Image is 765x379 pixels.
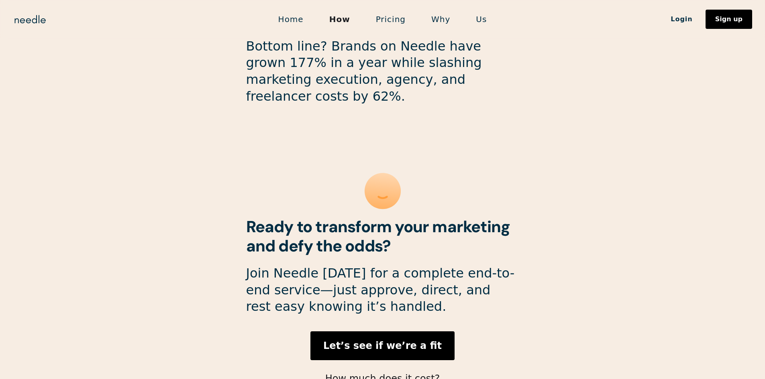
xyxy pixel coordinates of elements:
[323,340,442,351] strong: Let’s see if we’re a fit
[658,12,706,26] a: Login
[310,331,455,360] a: Let’s see if we’re a fit
[246,217,519,255] h2: Ready to transform your marketing and defy the odds?
[246,265,519,315] p: Join Needle [DATE] for a complete end-to-end service—just approve, direct, and rest easy knowing ...
[265,11,316,28] a: Home
[715,16,743,22] div: Sign up
[418,11,463,28] a: Why
[246,38,519,105] p: Bottom line? Brands on Needle have grown 177% in a year while slashing marketing execution, agenc...
[363,11,418,28] a: Pricing
[463,11,500,28] a: Us
[706,10,752,29] a: Sign up
[316,11,363,28] a: How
